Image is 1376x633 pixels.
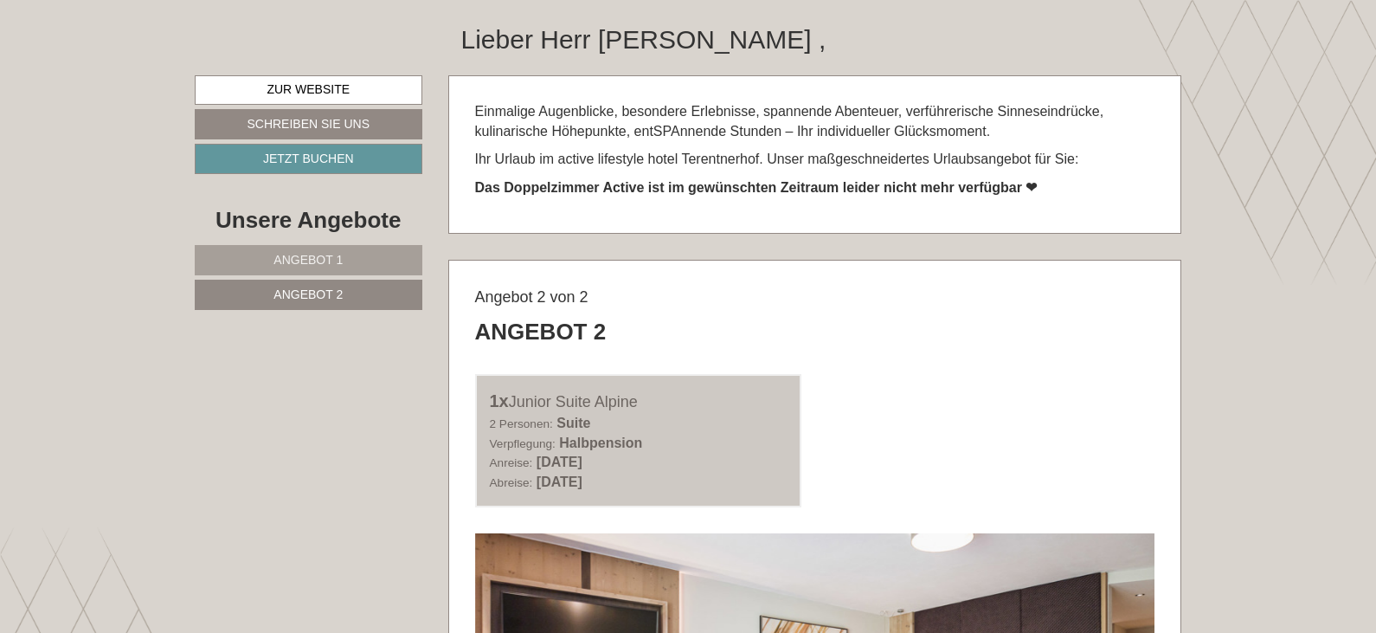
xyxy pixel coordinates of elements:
b: [DATE] [537,475,582,489]
h1: Lieber Herr [PERSON_NAME] , [461,25,826,54]
b: Halbpension [559,436,642,450]
span: Angebot 1 [273,253,343,267]
a: Jetzt buchen [195,144,422,174]
div: Angebot 2 [475,316,607,348]
small: Abreise: [490,476,533,489]
span: Angebot 2 [273,287,343,301]
p: Ihr Urlaub im active lifestyle hotel Terentnerhof. Unser maßgeschneidertes Urlaubsangebot für Sie: [475,150,1155,170]
small: Anreise: [490,456,533,469]
small: 2 Personen: [490,417,553,430]
div: Junior Suite Alpine [490,389,788,414]
a: Zur Website [195,75,422,105]
p: Einmalige Augenblicke, besondere Erlebnisse, spannende Abenteuer, verführerische Sinneseindrücke,... [475,102,1155,142]
span: Angebot 2 von 2 [475,288,588,306]
strong: Das Doppelzimmer Active ist im gewünschten Zeitraum leider nicht mehr verfügbar ❤ [475,180,1038,195]
b: Suite [556,416,590,430]
b: [DATE] [537,455,582,469]
small: Verpflegung: [490,437,556,450]
a: Schreiben Sie uns [195,109,422,139]
div: Unsere Angebote [195,204,422,236]
b: 1x [490,391,509,410]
